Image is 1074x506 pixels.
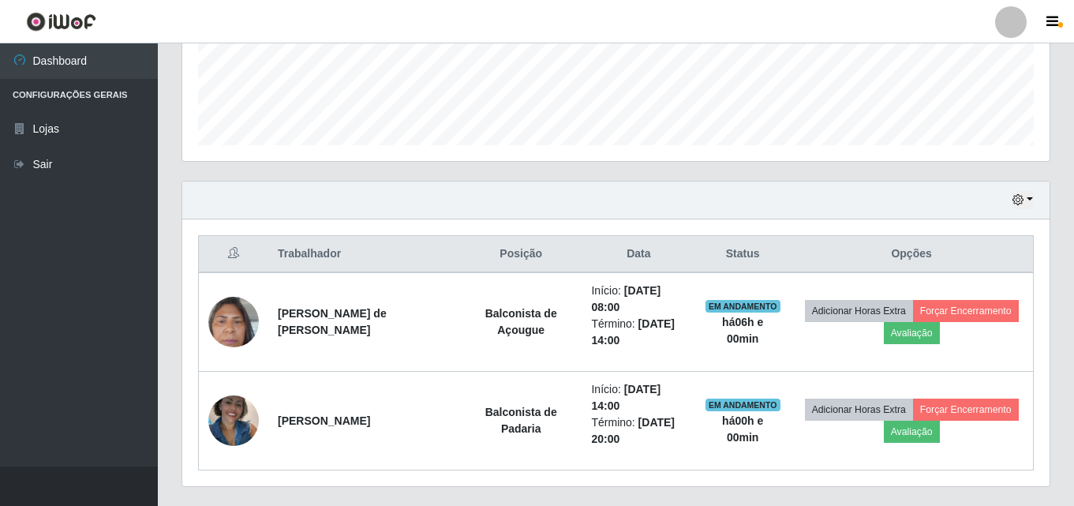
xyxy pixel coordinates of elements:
th: Opções [790,236,1033,273]
img: 1706817877089.jpeg [208,288,259,355]
th: Data [582,236,695,273]
img: 1750528550016.jpeg [208,387,259,454]
li: Término: [591,316,686,349]
img: CoreUI Logo [26,12,96,32]
li: Término: [591,414,686,448]
th: Status [695,236,790,273]
strong: há 06 h e 00 min [722,316,763,345]
time: [DATE] 14:00 [591,383,660,412]
strong: [PERSON_NAME] de [PERSON_NAME] [278,307,387,336]
li: Início: [591,381,686,414]
th: Posição [460,236,582,273]
th: Trabalhador [268,236,460,273]
button: Adicionar Horas Extra [805,399,913,421]
button: Adicionar Horas Extra [805,300,913,322]
button: Avaliação [884,322,940,344]
li: Início: [591,283,686,316]
strong: [PERSON_NAME] [278,414,370,427]
strong: Balconista de Açougue [485,307,557,336]
time: [DATE] 08:00 [591,284,660,313]
button: Avaliação [884,421,940,443]
strong: Balconista de Padaria [485,406,557,435]
button: Forçar Encerramento [913,399,1019,421]
span: EM ANDAMENTO [705,300,780,313]
strong: há 00 h e 00 min [722,414,763,444]
span: EM ANDAMENTO [705,399,780,411]
button: Forçar Encerramento [913,300,1019,322]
